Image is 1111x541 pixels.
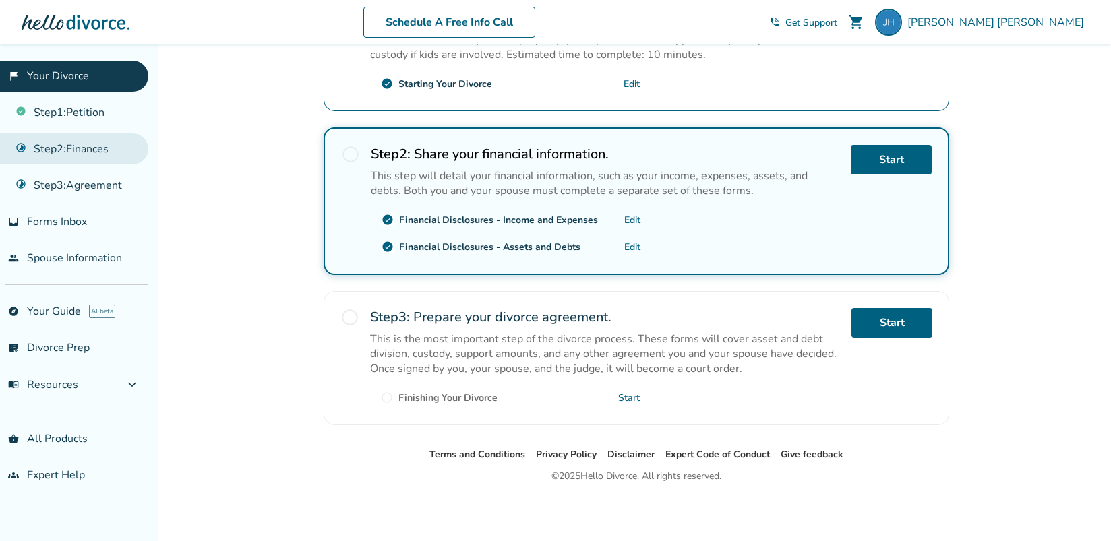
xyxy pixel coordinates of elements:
a: Edit [624,241,640,253]
a: Start [851,308,932,338]
span: radio_button_unchecked [341,145,360,164]
span: Forms Inbox [27,214,87,229]
div: © 2025 Hello Divorce. All rights reserved. [551,468,721,484]
a: Schedule A Free Info Call [363,7,535,38]
span: inbox [8,216,19,227]
span: people [8,253,19,263]
span: groups [8,470,19,480]
span: Resources [8,377,78,392]
p: This step will detail your financial information, such as your income, expenses, assets, and debt... [371,168,840,198]
span: Get Support [785,16,837,29]
a: Start [851,145,932,174]
span: radio_button_unchecked [340,308,359,327]
div: Starting Your Divorce [398,77,492,90]
span: shopping_cart [848,14,864,30]
img: jessmaness@gmail.com [875,9,902,36]
strong: Step 2 : [371,145,411,163]
span: menu_book [8,379,19,390]
a: phone_in_talkGet Support [769,16,837,29]
p: This is the most important step of the divorce process. These forms will cover asset and debt div... [370,331,841,376]
span: check_circle [381,77,393,90]
a: Terms and Conditions [429,448,525,461]
div: Financial Disclosures - Income and Expenses [399,214,598,226]
div: Financial Disclosures - Assets and Debts [399,241,580,253]
a: Privacy Policy [536,448,597,461]
span: list_alt_check [8,342,19,353]
iframe: Chat Widget [1044,476,1111,541]
a: Edit [624,77,640,90]
span: check_circle [382,241,394,253]
li: Give feedback [781,447,843,463]
h2: Share your financial information. [371,145,840,163]
span: radio_button_unchecked [381,391,393,404]
span: [PERSON_NAME] [PERSON_NAME] [907,15,1089,30]
div: Finishing Your Divorce [398,391,498,404]
span: shopping_basket [8,433,19,444]
li: Disclaimer [607,447,655,463]
strong: Step 3 : [370,308,410,326]
span: flag_2 [8,71,19,82]
span: check_circle [382,214,394,226]
span: phone_in_talk [769,17,780,28]
span: explore [8,306,19,317]
a: Start [618,391,640,404]
span: expand_more [124,377,140,393]
a: Edit [624,214,640,226]
span: AI beta [89,305,115,318]
a: Expert Code of Conduct [665,448,770,461]
h2: Prepare your divorce agreement. [370,308,841,326]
